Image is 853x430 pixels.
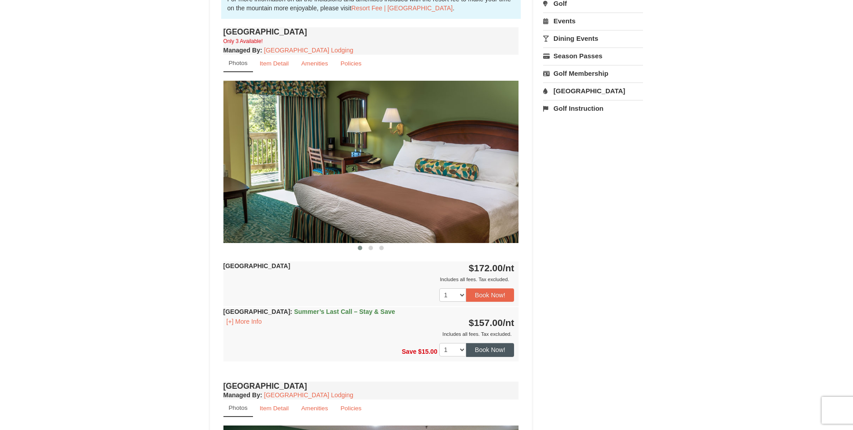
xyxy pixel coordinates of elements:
a: Policies [334,55,367,72]
a: Item Detail [254,400,295,417]
a: Policies [334,400,367,417]
a: Photos [223,55,253,72]
strong: [GEOGRAPHIC_DATA] [223,308,395,315]
a: Item Detail [254,55,295,72]
span: Save [402,348,416,355]
small: Item Detail [260,60,289,67]
span: Summer’s Last Call – Stay & Save [294,308,395,315]
a: Amenities [296,55,334,72]
button: Book Now! [466,343,514,356]
span: Managed By [223,47,260,54]
strong: $172.00 [469,263,514,273]
span: : [290,308,292,315]
small: Photos [229,404,248,411]
a: Resort Fee | [GEOGRAPHIC_DATA] [351,4,453,12]
a: Golf Instruction [543,100,643,117]
a: Season Passes [543,48,643,64]
small: Item Detail [260,405,289,412]
strong: [GEOGRAPHIC_DATA] [223,262,291,269]
strong: : [223,391,262,399]
span: /nt [503,263,514,273]
div: Includes all fees. Tax excluded. [223,330,514,339]
span: $157.00 [469,317,503,328]
span: Managed By [223,391,260,399]
a: Events [543,13,643,29]
a: [GEOGRAPHIC_DATA] Lodging [264,391,353,399]
small: Amenities [301,405,328,412]
div: Includes all fees. Tax excluded. [223,275,514,284]
button: [+] More Info [223,317,265,326]
a: [GEOGRAPHIC_DATA] Lodging [264,47,353,54]
a: Amenities [296,400,334,417]
a: Golf Membership [543,65,643,82]
small: Policies [340,60,361,67]
small: Photos [229,60,248,66]
img: 18876286-36-6bbdb14b.jpg [223,81,519,243]
a: [GEOGRAPHIC_DATA] [543,83,643,99]
small: Policies [340,405,361,412]
h4: [GEOGRAPHIC_DATA] [223,382,519,391]
button: Book Now! [466,288,514,302]
a: Dining Events [543,30,643,47]
small: Only 3 Available! [223,38,263,44]
strong: : [223,47,262,54]
span: $15.00 [418,348,437,355]
small: Amenities [301,60,328,67]
h4: [GEOGRAPHIC_DATA] [223,27,519,36]
a: Photos [223,400,253,417]
span: /nt [503,317,514,328]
